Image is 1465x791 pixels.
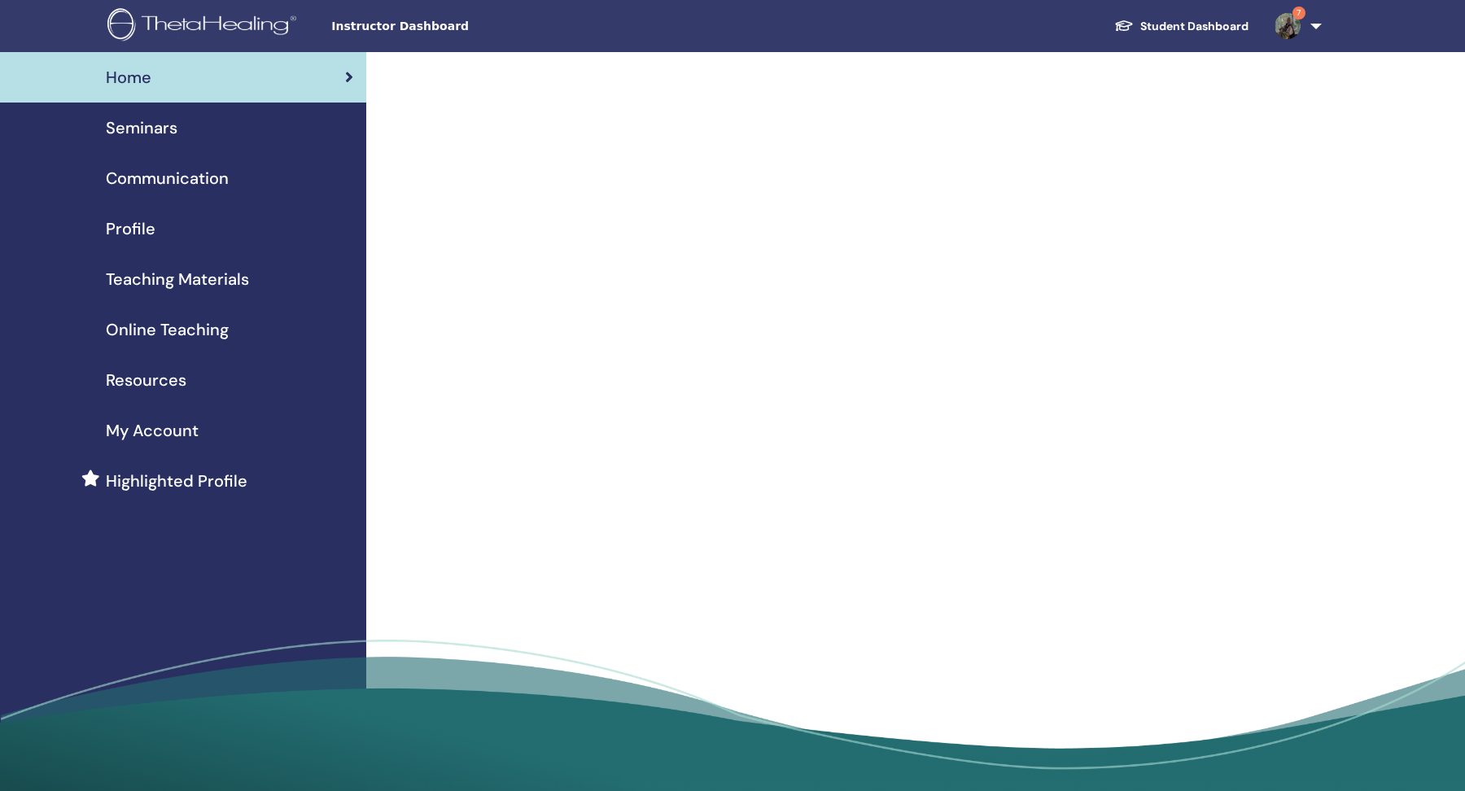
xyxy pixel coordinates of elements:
[106,65,151,90] span: Home
[106,116,177,140] span: Seminars
[106,469,247,493] span: Highlighted Profile
[106,368,186,392] span: Resources
[106,216,155,241] span: Profile
[106,166,229,190] span: Communication
[331,18,575,35] span: Instructor Dashboard
[106,418,199,443] span: My Account
[106,267,249,291] span: Teaching Materials
[1275,13,1301,39] img: default.jpg
[1101,11,1262,42] a: Student Dashboard
[106,317,229,342] span: Online Teaching
[1114,19,1134,33] img: graduation-cap-white.svg
[1292,7,1305,20] span: 7
[107,8,302,45] img: logo.png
